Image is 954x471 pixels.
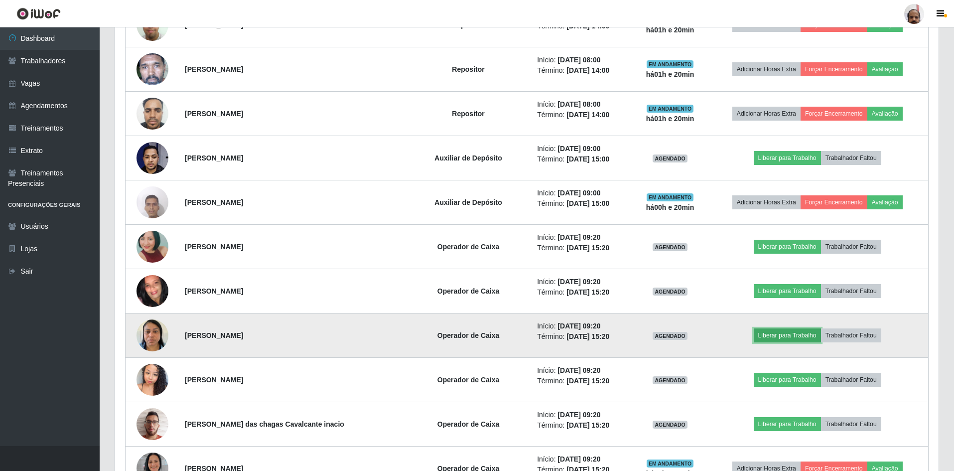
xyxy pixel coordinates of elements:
[821,417,881,431] button: Trabalhador Faltou
[537,110,628,120] li: Término:
[537,243,628,253] li: Término:
[437,287,500,295] strong: Operador de Caixa
[557,322,600,330] time: [DATE] 09:20
[437,243,500,251] strong: Operador de Caixa
[653,332,687,340] span: AGENDADO
[537,321,628,331] li: Início:
[557,100,600,108] time: [DATE] 08:00
[136,137,168,179] img: 1738042551598.jpeg
[557,189,600,197] time: [DATE] 09:00
[185,376,243,384] strong: [PERSON_NAME]
[537,99,628,110] li: Início:
[754,151,821,165] button: Liberar para Trabalho
[566,155,609,163] time: [DATE] 15:00
[537,287,628,298] li: Término:
[646,70,694,78] strong: há 01 h e 20 min
[537,365,628,376] li: Início:
[557,366,600,374] time: [DATE] 09:20
[537,410,628,420] li: Início:
[754,417,821,431] button: Liberar para Trabalho
[557,233,600,241] time: [DATE] 09:20
[537,232,628,243] li: Início:
[434,198,502,206] strong: Auxiliar de Depósito
[566,288,609,296] time: [DATE] 15:20
[821,240,881,254] button: Trabalhador Faltou
[185,21,243,29] strong: [PERSON_NAME]
[646,26,694,34] strong: há 01 h e 20 min
[557,411,600,419] time: [DATE] 09:20
[557,145,600,153] time: [DATE] 09:00
[867,107,903,121] button: Avaliação
[566,244,609,252] time: [DATE] 15:20
[136,213,168,280] img: 1752018104421.jpeg
[437,376,500,384] strong: Operador de Caixa
[136,92,168,135] img: 1735509810384.jpeg
[647,105,694,113] span: EM ANDAMENTO
[537,55,628,65] li: Início:
[185,331,243,339] strong: [PERSON_NAME]
[185,420,344,428] strong: [PERSON_NAME] das chagas Cavalcante inacio
[557,56,600,64] time: [DATE] 08:00
[646,203,694,211] strong: há 00 h e 20 min
[452,110,484,118] strong: Repositor
[136,256,168,326] img: 1701891502546.jpeg
[821,373,881,387] button: Trabalhador Faltou
[537,376,628,386] li: Término:
[646,115,694,123] strong: há 01 h e 20 min
[434,154,502,162] strong: Auxiliar de Depósito
[557,455,600,463] time: [DATE] 09:20
[136,358,168,401] img: 1735257237444.jpeg
[821,328,881,342] button: Trabalhador Faltou
[537,454,628,465] li: Início:
[185,287,243,295] strong: [PERSON_NAME]
[537,154,628,164] li: Término:
[653,421,687,429] span: AGENDADO
[437,331,500,339] strong: Operador de Caixa
[653,288,687,296] span: AGENDADO
[557,278,600,286] time: [DATE] 09:20
[867,195,903,209] button: Avaliação
[821,284,881,298] button: Trabalhador Faltou
[653,376,687,384] span: AGENDADO
[537,188,628,198] li: Início:
[801,195,867,209] button: Forçar Encerramento
[754,328,821,342] button: Liberar para Trabalho
[537,144,628,154] li: Início:
[754,373,821,387] button: Liberar para Trabalho
[537,65,628,76] li: Término:
[754,284,821,298] button: Liberar para Trabalho
[801,62,867,76] button: Forçar Encerramento
[537,198,628,209] li: Término:
[732,195,801,209] button: Adicionar Horas Extra
[821,151,881,165] button: Trabalhador Faltou
[185,154,243,162] strong: [PERSON_NAME]
[537,420,628,431] li: Término:
[754,240,821,254] button: Liberar para Trabalho
[16,7,61,20] img: CoreUI Logo
[566,199,609,207] time: [DATE] 15:00
[647,60,694,68] span: EM ANDAMENTO
[452,65,484,73] strong: Repositor
[566,377,609,385] time: [DATE] 15:20
[136,36,168,102] img: 1672757471679.jpeg
[801,107,867,121] button: Forçar Encerramento
[185,65,243,73] strong: [PERSON_NAME]
[566,332,609,340] time: [DATE] 15:20
[566,421,609,429] time: [DATE] 15:20
[537,277,628,287] li: Início:
[185,198,243,206] strong: [PERSON_NAME]
[437,420,500,428] strong: Operador de Caixa
[867,62,903,76] button: Avaliação
[647,193,694,201] span: EM ANDAMENTO
[566,66,609,74] time: [DATE] 14:00
[452,21,484,29] strong: Repositor
[136,314,168,356] img: 1754146149925.jpeg
[653,243,687,251] span: AGENDADO
[136,403,168,445] img: 1738680249125.jpeg
[185,110,243,118] strong: [PERSON_NAME]
[653,155,687,162] span: AGENDADO
[136,181,168,223] img: 1746972058547.jpeg
[732,62,801,76] button: Adicionar Horas Extra
[566,111,609,119] time: [DATE] 14:00
[732,107,801,121] button: Adicionar Horas Extra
